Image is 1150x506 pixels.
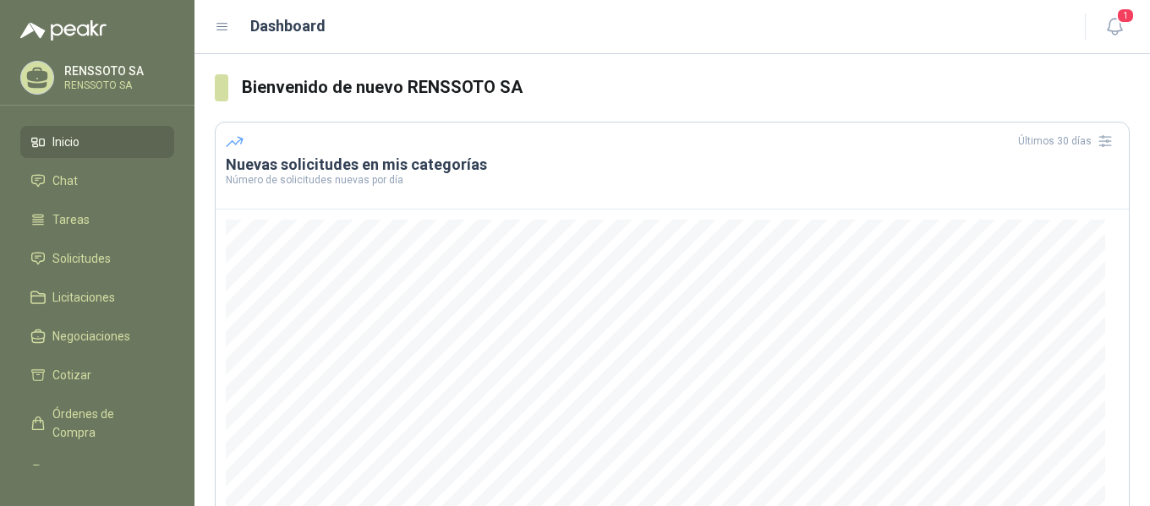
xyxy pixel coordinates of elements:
[20,398,174,449] a: Órdenes de Compra
[52,327,130,345] span: Negociaciones
[52,288,115,307] span: Licitaciones
[20,320,174,352] a: Negociaciones
[52,133,79,151] span: Inicio
[1099,12,1130,42] button: 1
[52,405,158,442] span: Órdenes de Compra
[20,242,174,275] a: Solicitudes
[226,155,1119,175] h3: Nuevas solicitudes en mis categorías
[1018,128,1119,155] div: Últimos 30 días
[242,74,1130,101] h3: Bienvenido de nuevo RENSSOTO SA
[20,204,174,236] a: Tareas
[52,171,78,190] span: Chat
[52,366,91,384] span: Cotizar
[20,455,174,487] a: Remisiones
[20,281,174,313] a: Licitaciones
[20,126,174,158] a: Inicio
[52,249,111,268] span: Solicitudes
[250,14,326,38] h1: Dashboard
[20,20,107,41] img: Logo peakr
[226,175,1119,185] p: Número de solicitudes nuevas por día
[64,80,170,90] p: RENSSOTO SA
[52,210,90,229] span: Tareas
[1116,8,1135,24] span: 1
[52,462,115,481] span: Remisiones
[20,359,174,391] a: Cotizar
[20,165,174,197] a: Chat
[64,65,170,77] p: RENSSOTO SA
